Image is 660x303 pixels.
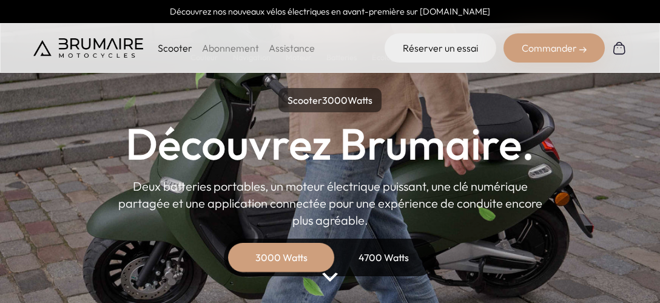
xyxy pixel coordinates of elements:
p: Scooter Watts [278,88,382,112]
a: Réserver un essai [385,33,496,63]
img: right-arrow-2.png [579,46,587,53]
img: Brumaire Motocycles [33,38,143,58]
a: Abonnement [202,42,259,54]
img: arrow-bottom.png [322,273,338,282]
div: 4700 Watts [335,243,432,272]
img: Panier [612,41,627,55]
p: Deux batteries portables, un moteur électrique puissant, une clé numérique partagée et une applic... [118,178,542,229]
a: Assistance [269,42,315,54]
div: Commander [503,33,605,63]
div: 3000 Watts [233,243,330,272]
h1: Découvrez Brumaire. [126,122,534,166]
span: 3000 [322,94,348,106]
p: Scooter [158,41,192,55]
